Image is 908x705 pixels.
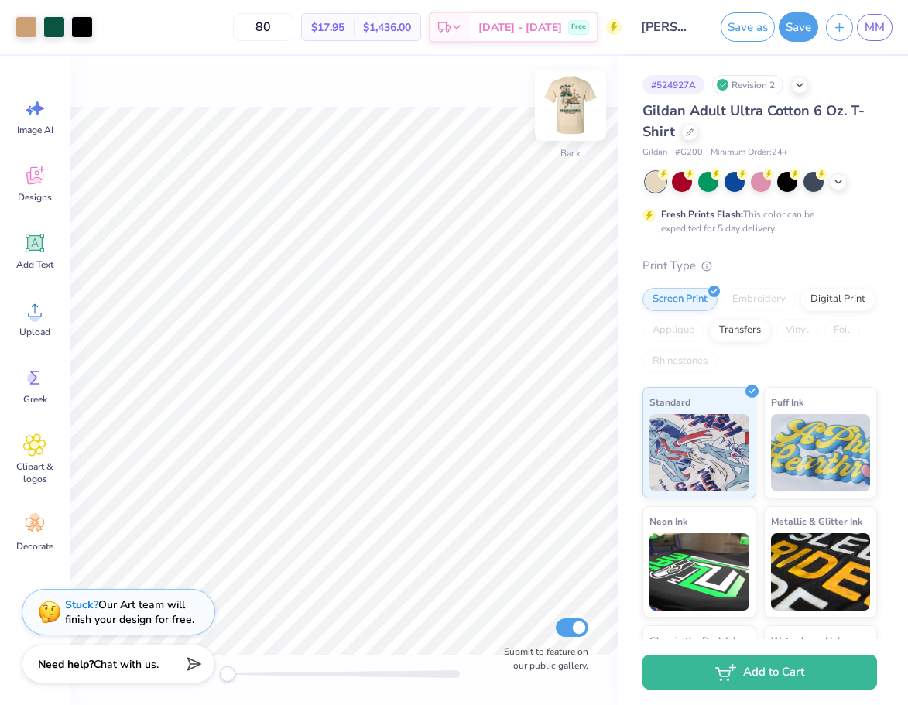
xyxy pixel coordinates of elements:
div: Screen Print [642,288,718,311]
span: Chat with us. [94,657,159,672]
div: Rhinestones [642,350,718,373]
span: Greek [23,393,47,406]
label: Submit to feature on our public gallery. [495,645,588,672]
span: Standard [649,394,690,410]
div: Accessibility label [220,666,235,682]
img: Puff Ink [771,414,871,491]
div: Applique [642,319,704,342]
span: MM [865,19,885,36]
div: Vinyl [776,319,819,342]
input: – – [233,13,293,41]
input: Untitled Design [629,12,705,43]
div: Print Type [642,257,877,275]
span: Free [571,22,586,33]
div: Digital Print [800,288,875,311]
strong: Stuck? [65,597,98,612]
span: Metallic & Glitter Ink [771,513,862,529]
span: Upload [19,326,50,338]
span: Decorate [16,540,53,553]
span: Water based Ink [771,632,842,649]
div: Our Art team will finish your design for free. [65,597,194,627]
div: # 524927A [642,75,704,94]
span: $1,436.00 [363,19,411,36]
img: Metallic & Glitter Ink [771,533,871,611]
button: Save [779,12,818,42]
strong: Fresh Prints Flash: [661,208,743,221]
div: Embroidery [722,288,796,311]
span: Gildan [642,146,667,159]
span: Puff Ink [771,394,803,410]
div: This color can be expedited for 5 day delivery. [661,207,851,235]
span: Clipart & logos [9,460,60,485]
button: Add to Cart [642,655,877,690]
a: MM [857,14,893,41]
strong: Need help? [38,657,94,672]
div: Transfers [709,319,771,342]
span: Glow in the Dark Ink [649,632,738,649]
img: Back [540,74,601,136]
div: Foil [824,319,860,342]
span: Designs [18,191,52,204]
div: Back [560,146,581,160]
span: [DATE] - [DATE] [478,19,562,36]
span: Image AI [17,124,53,136]
span: Gildan Adult Ultra Cotton 6 Oz. T-Shirt [642,101,865,141]
div: Revision 2 [712,75,783,94]
span: Add Text [16,258,53,271]
button: Save as [721,12,775,42]
span: Neon Ink [649,513,687,529]
span: # G200 [675,146,703,159]
img: Standard [649,414,749,491]
img: Neon Ink [649,533,749,611]
span: Minimum Order: 24 + [711,146,788,159]
span: $17.95 [311,19,344,36]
